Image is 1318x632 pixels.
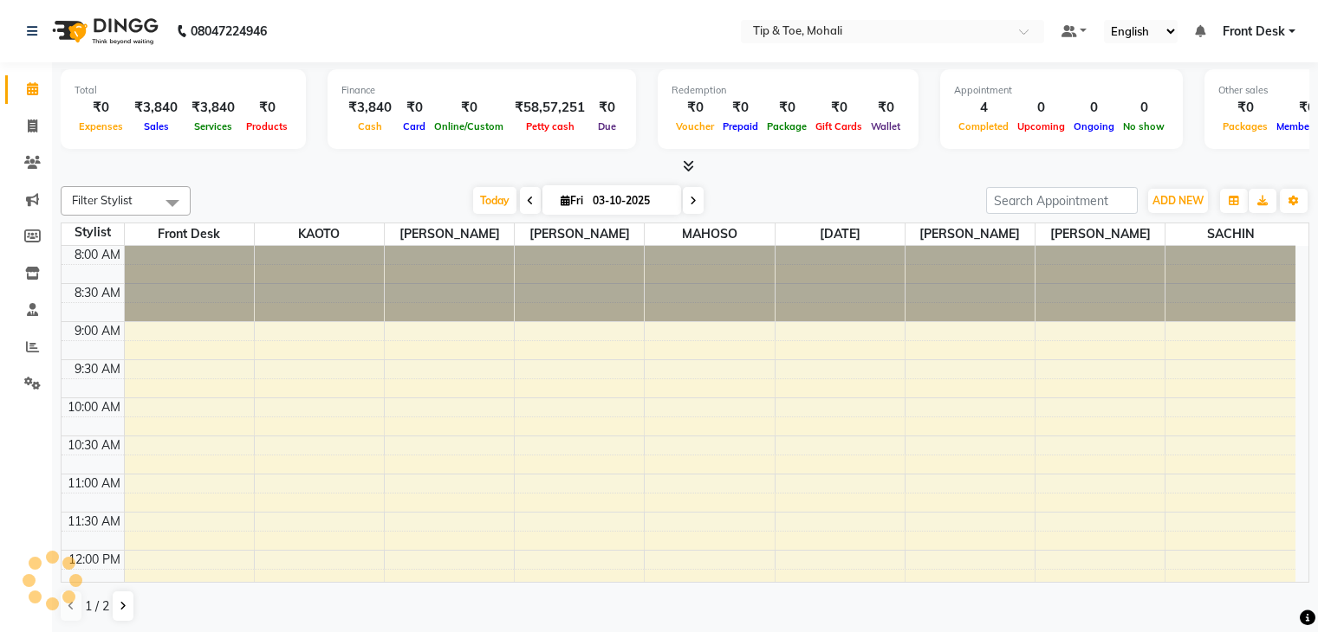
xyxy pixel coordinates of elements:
span: No show [1119,120,1169,132]
div: ₹0 [242,98,292,118]
div: 0 [1069,98,1119,118]
span: [PERSON_NAME] [1036,223,1165,245]
div: ₹0 [75,98,127,118]
div: 10:00 AM [64,398,124,416]
span: Due [594,120,620,132]
span: Package [763,120,811,132]
span: Online/Custom [430,120,508,132]
span: SACHIN [1165,223,1295,245]
span: Front Desk [1223,23,1285,41]
div: ₹0 [672,98,718,118]
div: ₹3,840 [127,98,185,118]
div: Total [75,83,292,98]
div: ₹0 [430,98,508,118]
div: 12:00 PM [65,551,124,569]
div: ₹3,840 [185,98,242,118]
div: 9:00 AM [71,322,124,340]
span: Filter Stylist [72,193,133,207]
div: ₹0 [763,98,811,118]
span: Card [399,120,430,132]
div: 11:00 AM [64,474,124,493]
span: Front Desk [125,223,254,245]
span: Ongoing [1069,120,1119,132]
span: Gift Cards [811,120,867,132]
div: 8:30 AM [71,284,124,302]
span: Cash [354,120,386,132]
span: [PERSON_NAME] [906,223,1035,245]
div: ₹0 [592,98,622,118]
div: ₹0 [867,98,905,118]
span: Voucher [672,120,718,132]
span: Expenses [75,120,127,132]
div: 9:30 AM [71,360,124,378]
div: ₹0 [1218,98,1272,118]
span: ADD NEW [1152,194,1204,207]
input: Search Appointment [986,187,1138,214]
b: 08047224946 [191,7,267,55]
div: 0 [1013,98,1069,118]
div: ₹3,840 [341,98,399,118]
div: 0 [1119,98,1169,118]
span: Upcoming [1013,120,1069,132]
div: ₹0 [718,98,763,118]
span: Services [190,120,237,132]
span: Packages [1218,120,1272,132]
div: Stylist [62,223,124,242]
span: Completed [954,120,1013,132]
span: [PERSON_NAME] [385,223,514,245]
span: [DATE] [776,223,905,245]
div: ₹0 [811,98,867,118]
button: ADD NEW [1148,189,1208,213]
span: KAOTO [255,223,384,245]
span: Fri [556,194,588,207]
span: Sales [140,120,173,132]
span: Wallet [867,120,905,132]
div: 4 [954,98,1013,118]
span: 1 / 2 [85,597,109,616]
input: 2025-10-03 [588,188,674,214]
span: Today [473,187,516,214]
img: logo [44,7,163,55]
span: MAHOSO [645,223,774,245]
div: ₹58,57,251 [508,98,592,118]
span: Petty cash [522,120,579,132]
span: [PERSON_NAME] [515,223,644,245]
span: Prepaid [718,120,763,132]
div: ₹0 [399,98,430,118]
div: Redemption [672,83,905,98]
span: Products [242,120,292,132]
div: 8:00 AM [71,246,124,264]
div: 11:30 AM [64,513,124,531]
div: 10:30 AM [64,436,124,455]
div: Finance [341,83,622,98]
div: Appointment [954,83,1169,98]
